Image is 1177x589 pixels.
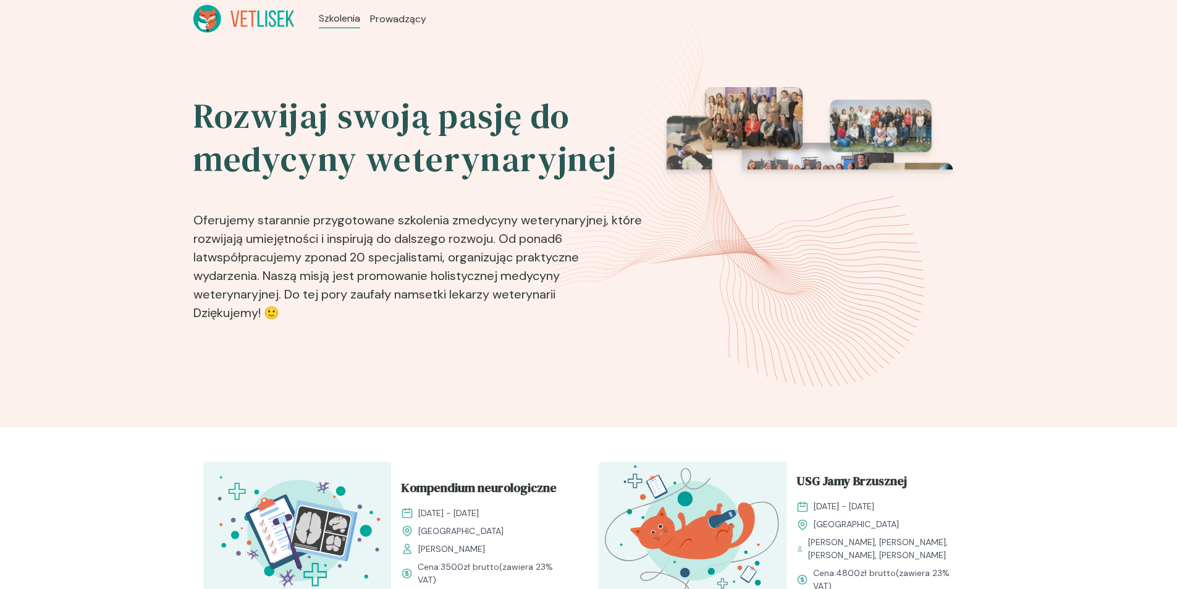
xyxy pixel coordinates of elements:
span: [DATE] - [DATE] [418,507,479,520]
span: [PERSON_NAME], [PERSON_NAME], [PERSON_NAME], [PERSON_NAME] [808,536,964,562]
span: Cena: (zawiera 23% VAT) [418,561,569,587]
span: 4800 zł brutto [836,567,896,578]
a: Szkolenia [319,11,360,26]
a: USG Jamy Brzusznej [796,472,964,495]
a: Prowadzący [370,12,426,27]
span: [GEOGRAPHIC_DATA] [418,525,504,538]
span: Kompendium neurologiczne [401,478,557,502]
span: 3500 zł brutto [441,561,499,572]
b: ponad 20 specjalistami [311,249,442,265]
p: Oferujemy starannie przygotowane szkolenia z , które rozwijają umiejętności i inspirują do dalsze... [193,191,644,327]
b: setki lekarzy weterynarii [419,286,555,302]
span: [DATE] - [DATE] [814,500,874,513]
span: USG Jamy Brzusznej [796,472,907,495]
h2: Rozwijaj swoją pasję do medycyny weterynaryjnej [193,95,644,181]
span: [GEOGRAPHIC_DATA] [814,518,899,531]
img: eventsPhotosRoll2.png [652,87,953,332]
a: Kompendium neurologiczne [401,478,569,502]
span: [PERSON_NAME] [418,543,485,556]
b: medycyny weterynaryjnej [458,212,606,228]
